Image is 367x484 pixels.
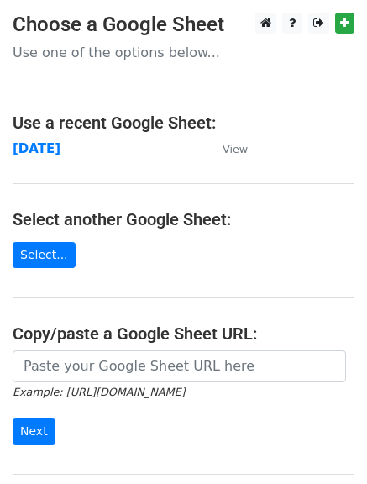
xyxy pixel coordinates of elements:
small: View [223,143,248,155]
input: Paste your Google Sheet URL here [13,350,346,382]
input: Next [13,418,55,445]
h3: Choose a Google Sheet [13,13,354,37]
a: Select... [13,242,76,268]
h4: Use a recent Google Sheet: [13,113,354,133]
a: [DATE] [13,141,60,156]
p: Use one of the options below... [13,44,354,61]
small: Example: [URL][DOMAIN_NAME] [13,386,185,398]
h4: Select another Google Sheet: [13,209,354,229]
a: View [206,141,248,156]
h4: Copy/paste a Google Sheet URL: [13,324,354,344]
